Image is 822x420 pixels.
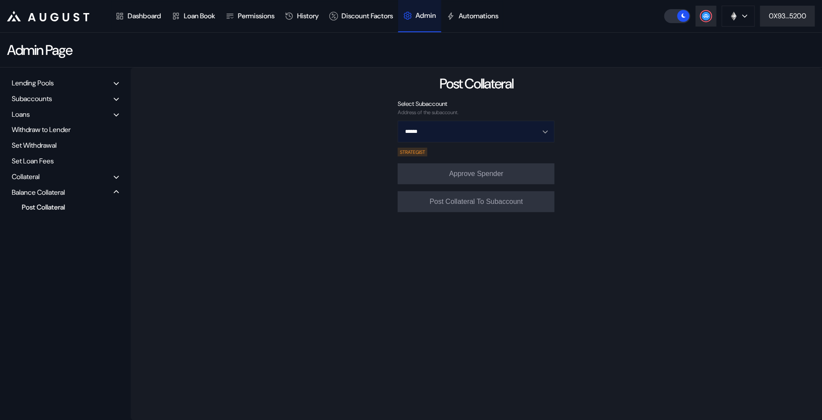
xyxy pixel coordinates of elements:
div: Permissions [238,11,274,20]
button: Approve Spender [398,163,555,184]
div: Address of the subaccount. [398,109,555,115]
div: Set Withdrawal [9,139,122,152]
button: Post Collateral To Subaccount [398,191,555,212]
div: Subaccounts [12,94,52,103]
div: Admin Page [7,41,72,59]
div: Loans [12,110,30,119]
button: 0X93...5200 [760,6,815,27]
div: Collateral [12,172,40,181]
div: Automations [459,11,498,20]
div: Lending Pools [12,78,54,88]
div: Loan Book [184,11,215,20]
div: Withdraw to Lender [9,123,122,136]
div: Post Collateral [440,75,513,93]
div: Discount Factors [342,11,393,20]
div: STRATEGIST [398,148,427,156]
div: Set Loan Fees [9,154,122,168]
div: Dashboard [128,11,161,20]
img: chain logo [729,11,739,21]
div: Select Subaccount [398,100,555,108]
div: Post Collateral [17,201,106,213]
button: chain logo [722,6,755,27]
div: 0X93...5200 [769,11,806,20]
div: Admin [416,11,436,20]
div: History [297,11,319,20]
button: Open menu [398,121,555,142]
div: Balance Collateral [12,188,65,197]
